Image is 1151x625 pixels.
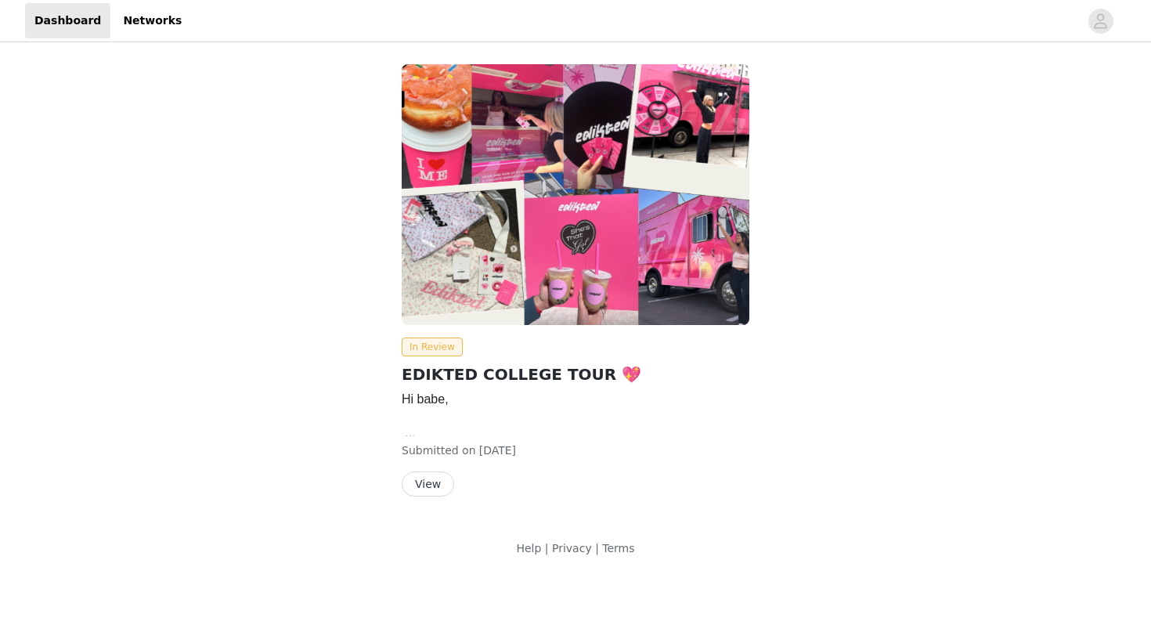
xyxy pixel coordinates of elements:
[25,3,110,38] a: Dashboard
[479,444,516,457] span: [DATE]
[402,363,749,386] h2: EDIKTED COLLEGE TOUR 💖
[602,542,634,555] a: Terms
[552,542,592,555] a: Privacy
[114,3,191,38] a: Networks
[516,542,541,555] a: Help
[402,392,449,406] span: Hi babe,
[402,64,749,325] img: Edikted
[595,542,599,555] span: |
[402,479,454,490] a: View
[1093,9,1108,34] div: avatar
[545,542,549,555] span: |
[402,338,463,356] span: In Review
[402,444,476,457] span: Submitted on
[402,471,454,497] button: View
